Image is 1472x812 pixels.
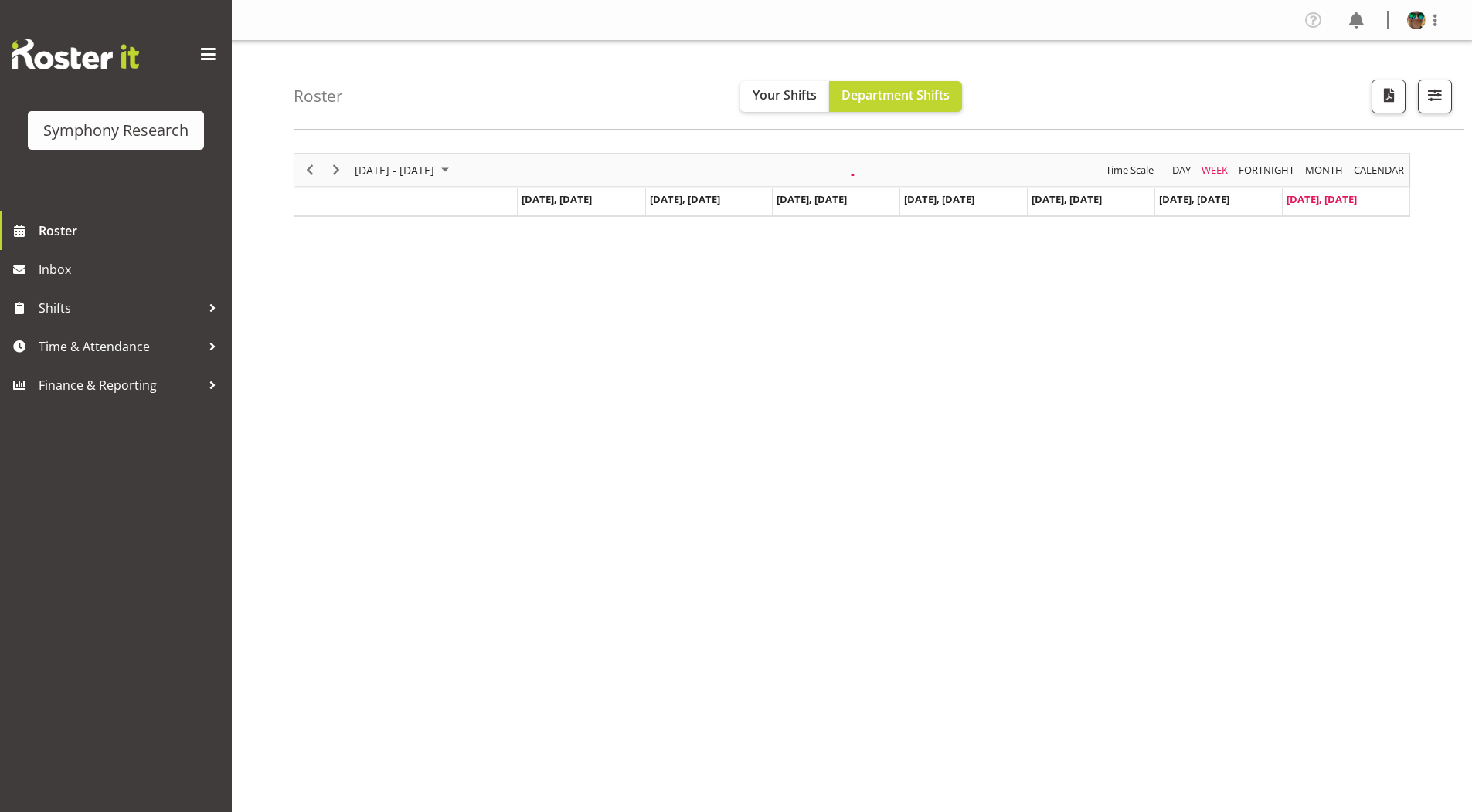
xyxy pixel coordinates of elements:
div: Timeline Week of August 24, 2025 [294,153,1410,217]
span: Inbox [39,258,224,281]
img: Rosterit website logo [12,39,139,69]
span: Finance & Reporting [39,374,201,397]
button: Filter Shifts [1418,80,1452,113]
span: Time & Attendance [39,335,201,358]
span: Your Shifts [753,86,817,103]
button: Department Shifts [829,81,962,112]
button: Your Shifts [740,81,829,112]
span: Department Shifts [841,86,950,103]
span: Shifts [39,296,201,320]
h4: Roster [294,87,343,105]
span: Roster [39,219,224,242]
button: Download a PDF of the roster according to the set date range. [1372,80,1406,113]
img: said-a-husainf550afc858a57597b0cc8f557ce64376.png [1407,11,1426,29]
div: Symphony Research [43,119,189,142]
